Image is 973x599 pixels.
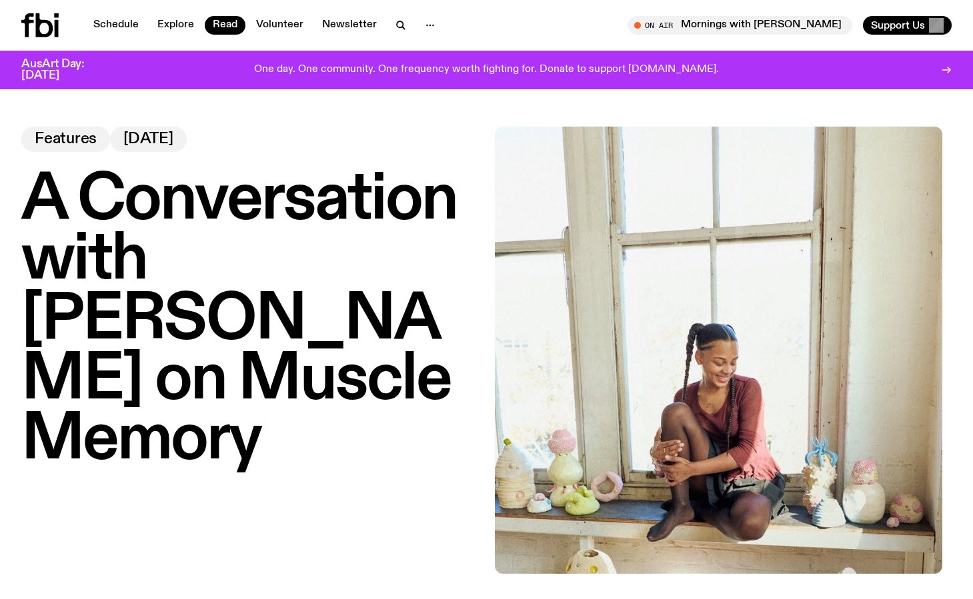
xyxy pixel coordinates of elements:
a: Explore [149,16,202,35]
a: Newsletter [314,16,385,35]
button: On AirMornings with [PERSON_NAME] [628,16,852,35]
a: Volunteer [248,16,311,35]
a: Schedule [85,16,147,35]
span: Support Us [871,19,925,31]
p: One day. One community. One frequency worth fighting for. Donate to support [DOMAIN_NAME]. [254,64,719,76]
h3: AusArt Day: [DATE] [21,59,107,81]
button: Support Us [863,16,952,35]
h1: A Conversation with [PERSON_NAME] on Muscle Memory [21,171,479,470]
span: Features [35,132,97,147]
a: Read [205,16,245,35]
span: [DATE] [123,132,173,147]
